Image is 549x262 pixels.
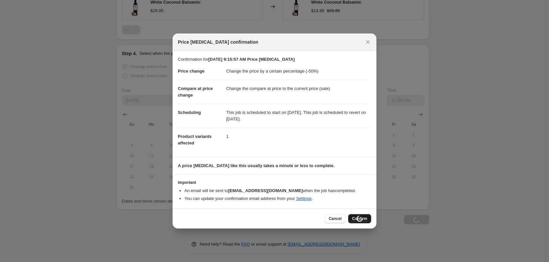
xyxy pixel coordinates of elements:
[178,163,335,168] b: A price [MEDICAL_DATA] like this usually takes a minute or less to complete.
[178,180,371,185] h3: Important
[226,104,371,128] dd: This job is scheduled to start on [DATE]. This job is scheduled to revert on [DATE].
[184,187,371,194] li: An email will be sent to when the job has completed .
[226,63,371,80] dd: Change the price by a certain percentage (-50%)
[208,57,295,62] b: [DATE] 9:15:57 AM Price [MEDICAL_DATA]
[178,69,204,74] span: Price change
[178,110,201,115] span: Scheduling
[329,216,342,221] span: Cancel
[228,188,303,193] b: [EMAIL_ADDRESS][DOMAIN_NAME]
[325,214,346,223] button: Cancel
[184,195,371,202] li: You can update your confirmation email address from your .
[226,128,371,145] dd: 1
[178,134,212,145] span: Product variants affected
[178,39,258,45] span: Price [MEDICAL_DATA] confirmation
[296,196,312,201] a: Settings
[363,37,372,47] button: Close
[178,86,213,98] span: Compare at price change
[226,80,371,97] dd: Change the compare at price to the current price (sale)
[178,56,371,63] p: Confirmation for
